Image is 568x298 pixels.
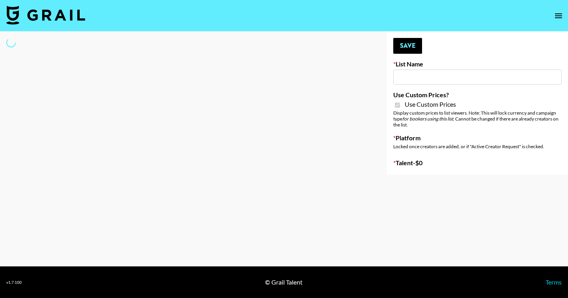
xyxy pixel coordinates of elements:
label: List Name [393,60,562,68]
label: Use Custom Prices? [393,91,562,99]
div: v 1.7.100 [6,280,22,285]
label: Talent - $ 0 [393,159,562,167]
div: Locked once creators are added, or if "Active Creator Request" is checked. [393,143,562,149]
div: © Grail Talent [265,278,303,286]
label: Platform [393,134,562,142]
button: open drawer [551,8,566,24]
img: Grail Talent [6,6,85,25]
em: for bookers using this list [402,116,453,122]
a: Terms [546,278,562,286]
div: Display custom prices to list viewers. Note: This will lock currency and campaign type . Cannot b... [393,110,562,128]
span: Use Custom Prices [405,100,456,108]
button: Save [393,38,422,54]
